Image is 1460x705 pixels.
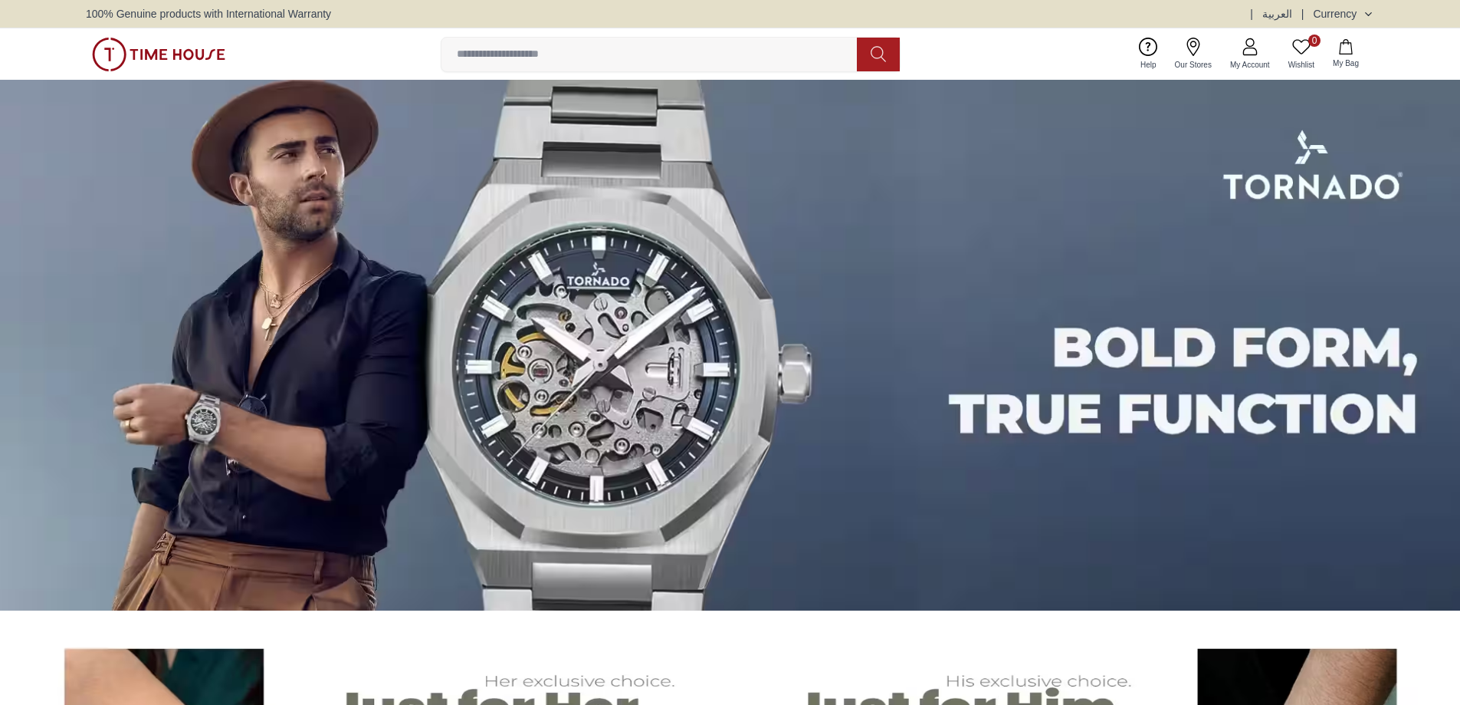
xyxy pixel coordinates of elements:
span: | [1250,6,1253,21]
span: My Account [1224,59,1276,71]
span: 100% Genuine products with International Warranty [86,6,331,21]
div: Currency [1313,6,1363,21]
span: Help [1134,59,1163,71]
a: Help [1131,35,1166,74]
button: العربية [1262,6,1292,21]
a: Our Stores [1166,35,1221,74]
img: ... [92,38,225,71]
span: Wishlist [1282,59,1321,71]
span: Our Stores [1169,59,1218,71]
span: | [1301,6,1304,21]
span: 0 [1308,35,1321,47]
button: My Bag [1324,36,1368,72]
span: My Bag [1327,58,1365,69]
a: 0Wishlist [1279,35,1324,74]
